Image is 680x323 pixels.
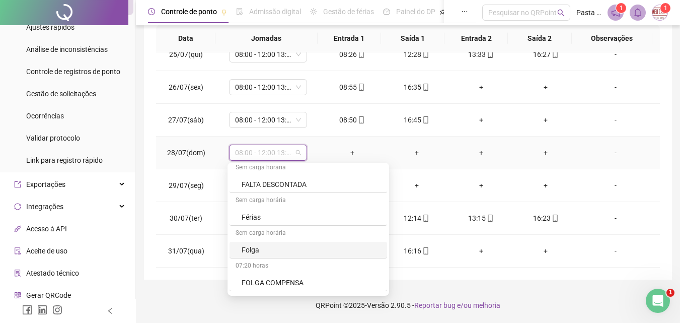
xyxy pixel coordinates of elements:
span: Análise de inconsistências [26,45,108,53]
span: bell [633,8,642,17]
span: 26/07(sex) [169,83,203,91]
span: 1 [664,5,667,12]
div: - [586,49,645,60]
span: mobile [357,116,365,123]
div: Folga [242,244,381,255]
div: + [457,114,505,125]
span: Painel do DP [396,8,435,16]
div: + [457,82,505,93]
div: 16:23 [521,213,570,224]
span: audit [14,247,21,254]
span: left [107,307,114,314]
span: mobile [551,215,559,222]
div: Férias [242,212,381,223]
div: 16:27 [521,49,570,60]
span: 08:00 - 12:00 13:00 - 16:20 [235,145,301,160]
div: 07:20 horas [230,259,387,275]
span: Gestão de solicitações [26,90,96,98]
div: 16:35 [393,82,441,93]
span: 08:00 - 12:00 13:00 - 16:20 [235,47,301,62]
span: Atestado técnico [26,269,79,277]
th: Observações [572,25,652,52]
div: Sem carga horária [230,226,387,242]
th: Saída 1 [381,25,444,52]
span: ellipsis [461,8,468,15]
span: dashboard [383,8,390,15]
span: mobile [421,116,429,123]
div: 12:14 [393,213,441,224]
span: Reportar bug e/ou melhoria [414,301,500,309]
span: Gerar QRCode [26,291,71,299]
div: FALTA DESCONTADA [230,176,387,193]
div: + [521,114,570,125]
div: 16:16 [393,245,441,256]
span: search [557,9,565,17]
div: - [586,245,645,256]
span: Validar protocolo [26,134,80,142]
span: 1 [620,5,623,12]
div: Sem carga horária [230,193,387,209]
div: + [521,147,570,158]
sup: 1 [616,3,626,13]
div: + [393,147,441,158]
span: mobile [486,51,494,58]
span: Ajustes rápidos [26,23,74,31]
span: mobile [357,84,365,91]
div: - [586,180,645,191]
th: Data [156,25,215,52]
span: 29/07(seg) [169,181,204,189]
span: mobile [357,51,365,58]
span: Admissão digital [249,8,301,16]
span: instagram [52,305,62,315]
div: + [457,147,505,158]
span: notification [611,8,620,17]
span: mobile [551,51,559,58]
span: 28/07(dom) [167,149,205,157]
div: FOLGA COMPENSA [242,277,381,288]
span: pushpin [439,9,445,15]
div: FOLGA COMPENSA [230,275,387,291]
span: mobile [421,51,429,58]
div: 12:28 [393,49,441,60]
div: 08:50 [328,114,376,125]
span: sync [14,203,21,210]
span: 08:00 - 12:00 13:00 - 16:20 [235,112,301,127]
span: sun [310,8,317,15]
span: Ocorrências [26,112,64,120]
sup: Atualize o seu contato no menu Meus Dados [660,3,670,13]
span: facebook [22,305,32,315]
div: + [457,245,505,256]
span: Pasta fast [576,7,601,18]
div: 13:15 [457,213,505,224]
span: api [14,225,21,232]
div: Sem carga horária [230,160,387,176]
span: Observações [580,33,644,44]
span: solution [14,270,21,277]
span: Link para registro rápido [26,156,103,164]
div: 16:45 [393,114,441,125]
div: + [521,82,570,93]
div: + [521,180,570,191]
span: mobile [421,247,429,254]
span: Controle de ponto [161,8,217,16]
img: 5136 [652,5,667,20]
span: 30/07(ter) [170,214,202,222]
span: 1 [666,289,674,297]
div: - [586,213,645,224]
span: 08:00 - 12:00 13:00 - 16:20 [235,80,301,95]
span: export [14,181,21,188]
div: + [457,180,505,191]
span: mobile [421,84,429,91]
div: Férias [230,209,387,226]
span: 31/07(qua) [168,247,204,255]
div: - [586,114,645,125]
div: - [586,82,645,93]
span: Versão [367,301,389,309]
span: linkedin [37,305,47,315]
div: Folga [230,242,387,259]
div: + [521,245,570,256]
th: Jornadas [215,25,318,52]
span: Controle de registros de ponto [26,68,120,76]
div: Sem carga horária [230,291,387,307]
div: 08:55 [328,82,376,93]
